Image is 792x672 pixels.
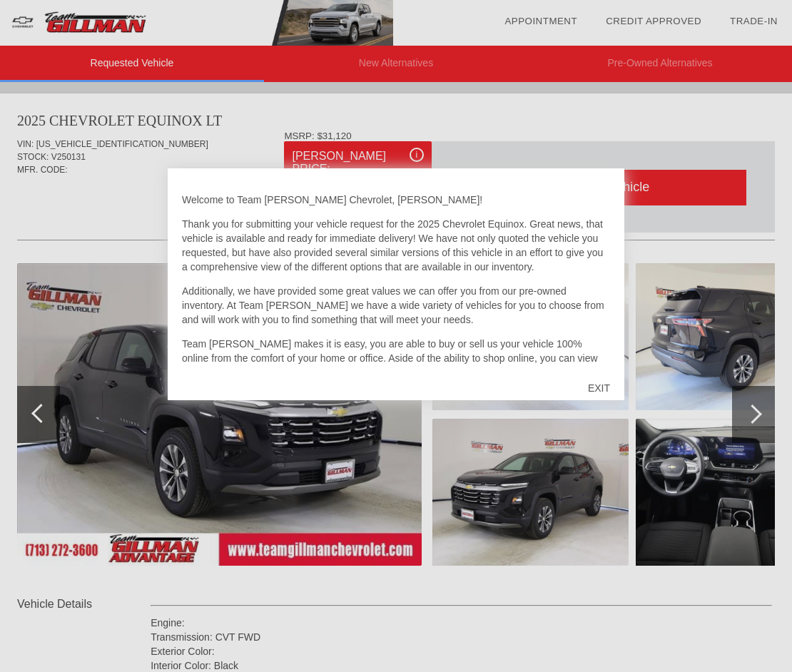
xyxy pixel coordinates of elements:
[730,16,778,26] a: Trade-In
[574,367,624,409] div: EXIT
[504,16,577,26] a: Appointment
[182,337,610,422] p: Team [PERSON_NAME] makes it is easy, you are able to buy or sell us your vehicle 100% online from...
[182,193,610,207] p: Welcome to Team [PERSON_NAME] Chevrolet, [PERSON_NAME]!
[182,284,610,327] p: Additionally, we have provided some great values we can offer you from our pre-owned inventory. A...
[606,16,701,26] a: Credit Approved
[182,217,610,274] p: Thank you for submitting your vehicle request for the 2025 Chevrolet Equinox. Great news, that ve...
